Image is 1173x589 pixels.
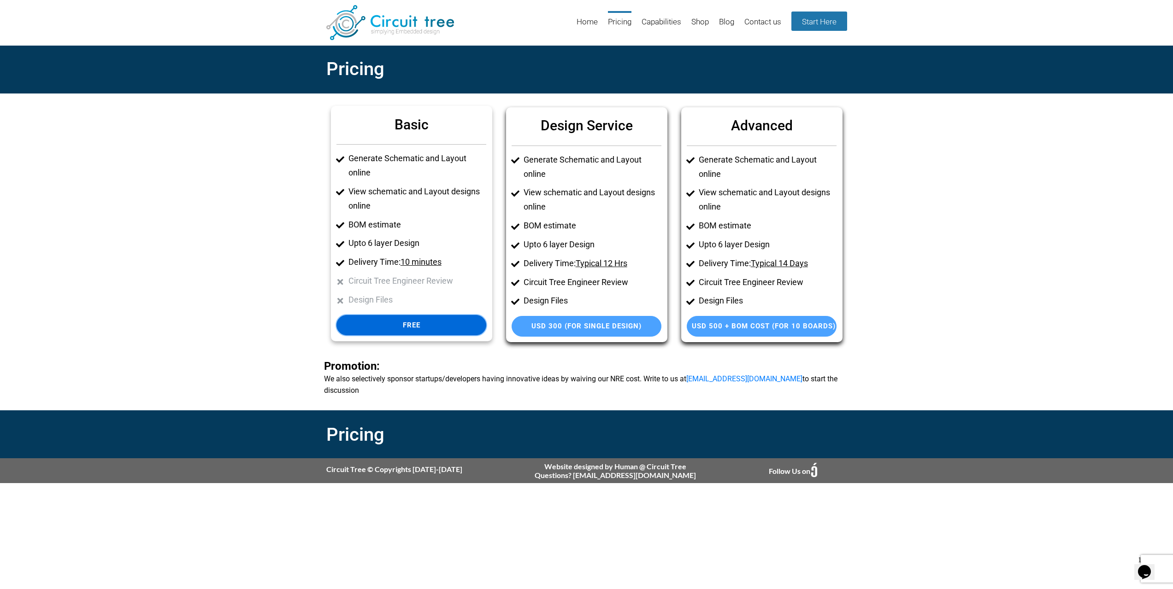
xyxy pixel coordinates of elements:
[699,219,837,233] li: BOM estimate
[524,186,661,214] li: View schematic and Layout designs online
[524,275,661,290] li: Circuit Tree Engineer Review
[326,53,847,85] h2: Pricing
[348,185,486,213] li: View schematic and Layout designs online
[699,294,837,308] li: Design Files
[744,11,781,41] a: Contact us
[699,275,837,290] li: Circuit Tree Engineer Review
[326,465,462,473] div: Circuit Tree © Copyrights [DATE]-[DATE]
[686,374,802,383] a: [EMAIL_ADDRESS][DOMAIN_NAME]
[348,218,486,232] li: BOM estimate
[348,152,486,180] li: Generate Schematic and Layout online
[1134,552,1164,580] iframe: chat widget
[401,257,442,267] u: 10 minutes
[348,293,486,307] li: Design Files
[348,255,486,269] li: Delivery Time:
[699,153,837,181] li: Generate Schematic and Layout online
[348,274,486,288] li: Circuit Tree Engineer Review
[512,113,661,138] h6: Design Service
[336,315,486,336] a: Free
[535,462,696,479] div: Website designed by Human @ Circuit Tree Questions? [EMAIL_ADDRESS][DOMAIN_NAME]
[524,294,661,308] li: Design Files
[577,11,598,41] a: Home
[326,419,847,451] h2: Pricing
[336,112,486,137] h6: Basic
[524,219,661,233] li: BOM estimate
[691,11,709,41] a: Shop
[699,186,837,214] li: View schematic and Layout designs online
[608,11,631,41] a: Pricing
[719,11,734,41] a: Blog
[687,113,837,138] h6: Advanced
[324,360,380,373] span: Promotion:
[687,316,837,337] a: USD 500 + BOM Cost (For 10 Boards)
[512,316,661,337] a: USD 300 (For single Design)
[699,238,837,252] li: Upto 6 layer Design
[769,462,847,476] div: Follow Us on
[324,361,849,396] b: We also selectively sponsor startups/developers having innovative ideas by waiving our NRE cost. ...
[524,238,661,252] li: Upto 6 layer Design
[791,12,847,31] a: Start Here
[751,258,808,268] u: Typical 14 Days
[576,258,627,268] u: Typical 12 Hrs
[524,153,661,181] li: Generate Schematic and Layout online
[699,257,837,271] li: Delivery Time:
[524,257,661,271] li: Delivery Time:
[642,11,681,41] a: Capabilities
[326,5,454,40] img: Circuit Tree
[348,236,486,251] li: Upto 6 layer Design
